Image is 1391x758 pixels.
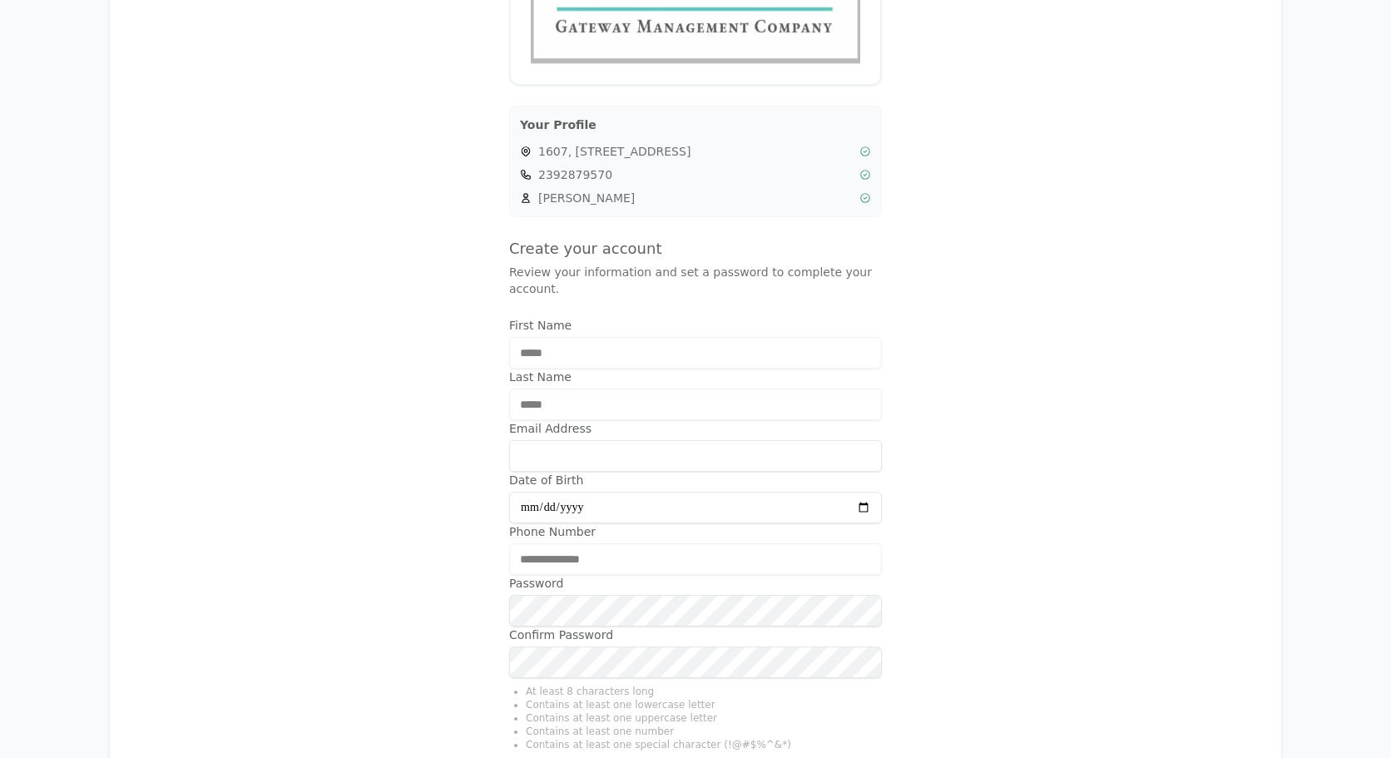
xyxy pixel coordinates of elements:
h3: Your Profile [520,116,871,133]
span: 2392879570 [538,166,853,183]
h4: Create your account [509,237,882,260]
label: Date of Birth [509,472,882,488]
label: Password [509,575,882,592]
label: Last Name [509,369,882,385]
li: Contains at least one lowercase letter [526,698,882,711]
label: Confirm Password [509,627,882,643]
label: Phone Number [509,523,882,540]
label: Email Address [509,420,882,437]
p: Review your information and set a password to complete your account. [509,264,882,297]
li: At least 8 characters long [526,685,882,698]
li: Contains at least one number [526,725,882,738]
li: Contains at least one uppercase letter [526,711,882,725]
label: First Name [509,317,882,334]
span: 1607, [STREET_ADDRESS] [538,143,853,160]
span: [PERSON_NAME] [538,190,853,206]
li: Contains at least one special character (!@#$%^&*) [526,738,882,751]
